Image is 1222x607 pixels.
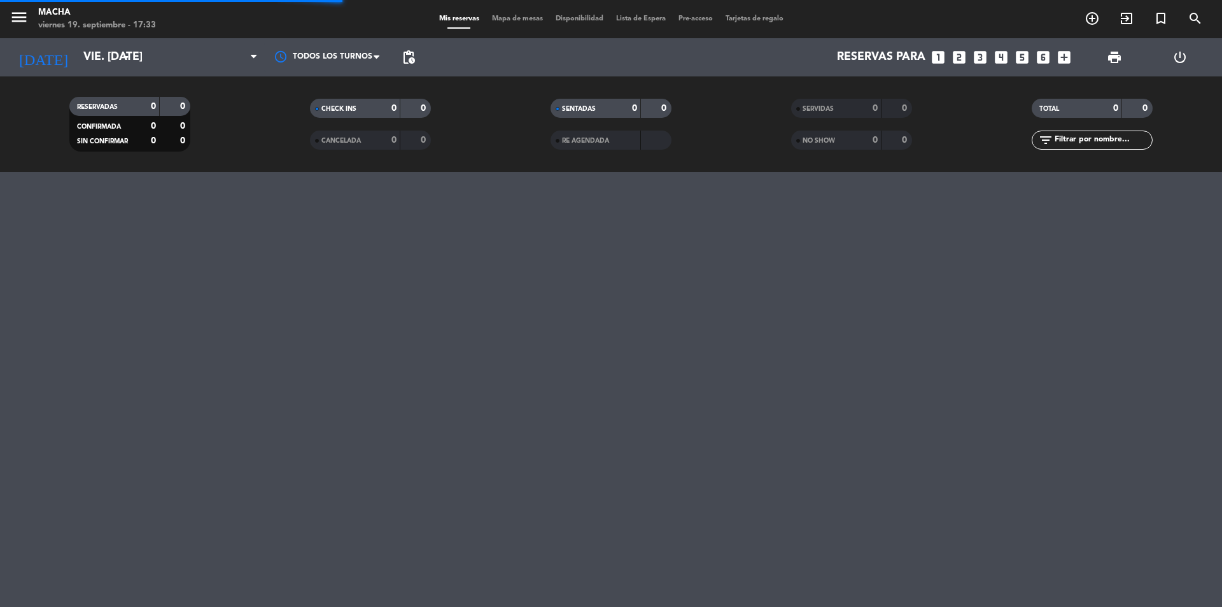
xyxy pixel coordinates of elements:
[562,106,596,112] span: SENTADAS
[1085,11,1100,26] i: add_circle_outline
[486,15,549,22] span: Mapa de mesas
[873,136,878,145] strong: 0
[151,136,156,145] strong: 0
[421,136,428,145] strong: 0
[391,104,397,113] strong: 0
[180,122,188,131] strong: 0
[930,49,946,66] i: looks_one
[632,104,637,113] strong: 0
[719,15,790,22] span: Tarjetas de regalo
[77,138,128,145] span: SIN CONFIRMAR
[38,19,156,32] div: viernes 19. septiembre - 17:33
[902,136,909,145] strong: 0
[661,104,669,113] strong: 0
[321,106,356,112] span: CHECK INS
[1014,49,1030,66] i: looks_5
[1053,133,1152,147] input: Filtrar por nombre...
[180,102,188,111] strong: 0
[902,104,909,113] strong: 0
[118,50,134,65] i: arrow_drop_down
[1107,50,1122,65] span: print
[549,15,610,22] span: Disponibilidad
[803,106,834,112] span: SERVIDAS
[803,138,835,144] span: NO SHOW
[10,43,77,71] i: [DATE]
[562,138,609,144] span: RE AGENDADA
[10,8,29,27] i: menu
[77,124,121,130] span: CONFIRMADA
[38,6,156,19] div: Macha
[433,15,486,22] span: Mis reservas
[321,138,361,144] span: CANCELADA
[1113,104,1118,113] strong: 0
[1142,104,1150,113] strong: 0
[1153,11,1169,26] i: turned_in_not
[10,8,29,31] button: menu
[391,136,397,145] strong: 0
[151,102,156,111] strong: 0
[77,104,118,110] span: RESERVADAS
[837,51,925,64] span: Reservas para
[873,104,878,113] strong: 0
[1056,49,1072,66] i: add_box
[421,104,428,113] strong: 0
[401,50,416,65] span: pending_actions
[1039,106,1059,112] span: TOTAL
[672,15,719,22] span: Pre-acceso
[1172,50,1188,65] i: power_settings_new
[610,15,672,22] span: Lista de Espera
[972,49,988,66] i: looks_3
[1188,11,1203,26] i: search
[1038,132,1053,148] i: filter_list
[1035,49,1051,66] i: looks_6
[1119,11,1134,26] i: exit_to_app
[180,136,188,145] strong: 0
[993,49,1009,66] i: looks_4
[151,122,156,131] strong: 0
[1147,38,1212,76] div: LOG OUT
[951,49,967,66] i: looks_two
